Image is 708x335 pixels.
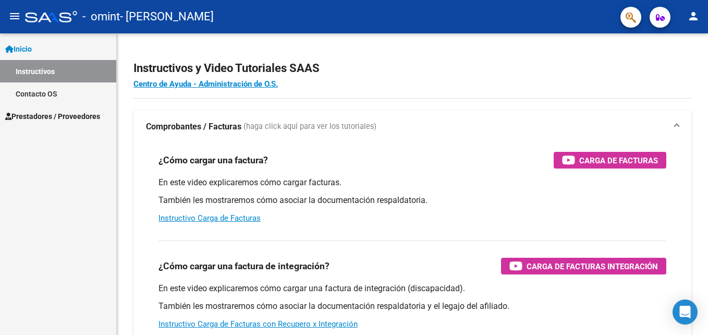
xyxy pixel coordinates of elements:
span: (haga click aquí para ver los tutoriales) [243,121,376,133]
span: Carga de Facturas [579,154,658,167]
span: Carga de Facturas Integración [527,260,658,273]
span: - [PERSON_NAME] [120,5,214,28]
span: - omint [82,5,120,28]
p: En este video explicaremos cómo cargar facturas. [158,177,666,188]
span: Inicio [5,43,32,55]
span: Prestadores / Proveedores [5,111,100,122]
h2: Instructivos y Video Tutoriales SAAS [133,58,691,78]
div: Open Intercom Messenger [673,300,698,325]
button: Carga de Facturas Integración [501,258,666,274]
h3: ¿Cómo cargar una factura de integración? [158,259,329,273]
a: Instructivo Carga de Facturas con Recupero x Integración [158,319,358,329]
mat-icon: menu [8,10,21,22]
a: Instructivo Carga de Facturas [158,213,261,223]
mat-expansion-panel-header: Comprobantes / Facturas (haga click aquí para ver los tutoriales) [133,110,691,143]
p: También les mostraremos cómo asociar la documentación respaldatoria. [158,195,666,206]
p: En este video explicaremos cómo cargar una factura de integración (discapacidad). [158,283,666,294]
p: También les mostraremos cómo asociar la documentación respaldatoria y el legajo del afiliado. [158,301,666,312]
a: Centro de Ayuda - Administración de O.S. [133,79,278,89]
mat-icon: person [687,10,700,22]
strong: Comprobantes / Facturas [146,121,241,133]
h3: ¿Cómo cargar una factura? [158,153,268,167]
button: Carga de Facturas [554,152,666,169]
